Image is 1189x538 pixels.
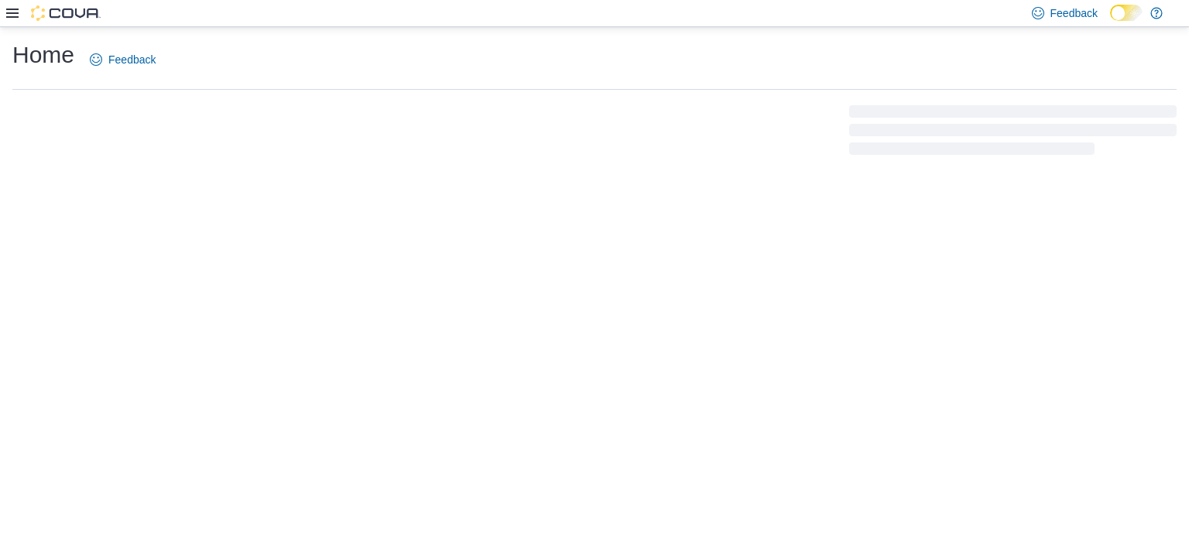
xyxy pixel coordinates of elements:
span: Dark Mode [1110,21,1111,22]
span: Feedback [1050,5,1098,21]
input: Dark Mode [1110,5,1143,21]
a: Feedback [84,44,162,75]
h1: Home [12,39,74,70]
span: Loading [849,108,1177,158]
img: Cova [31,5,101,21]
span: Feedback [108,52,156,67]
